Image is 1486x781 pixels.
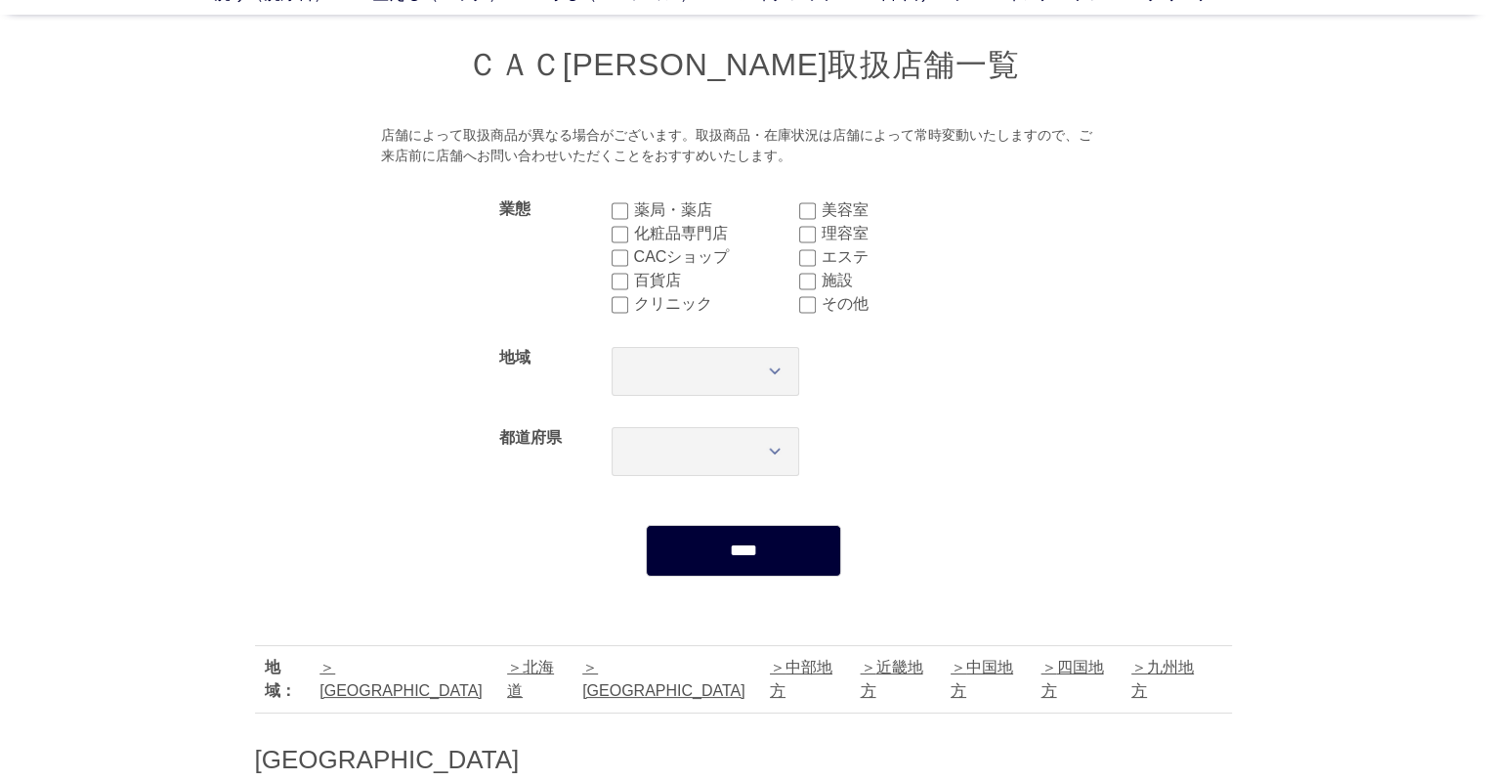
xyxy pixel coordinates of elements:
div: 地域： [265,656,311,703]
label: 地域 [499,349,531,366]
a: 中部地方 [770,659,832,699]
a: [GEOGRAPHIC_DATA] [319,659,483,699]
label: 百貨店 [634,269,799,292]
label: CACショップ [634,245,799,269]
label: クリニック [634,292,799,316]
label: その他 [822,292,987,316]
label: エステ [822,245,987,269]
label: 美容室 [822,198,987,222]
label: 理容室 [822,222,987,245]
a: 北海道 [507,659,554,699]
label: 薬局・薬店 [634,198,799,222]
a: 九州地方 [1131,659,1194,699]
div: 店舗によって取扱商品が異なる場合がございます。取扱商品・在庫状況は店舗によって常時変動いたしますので、ご来店前に店舗へお問い合わせいただくことをおすすめいたします。 [381,125,1105,167]
h2: [GEOGRAPHIC_DATA] [255,743,1232,777]
a: 中国地方 [951,659,1013,699]
label: 業態 [499,200,531,217]
a: [GEOGRAPHIC_DATA] [582,659,745,699]
h1: ＣＡＣ[PERSON_NAME]取扱店舗一覧 [255,44,1232,86]
label: 施設 [822,269,987,292]
label: 都道府県 [499,429,562,446]
a: 近畿地方 [860,659,922,699]
label: 化粧品専門店 [634,222,799,245]
a: 四国地方 [1040,659,1103,699]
